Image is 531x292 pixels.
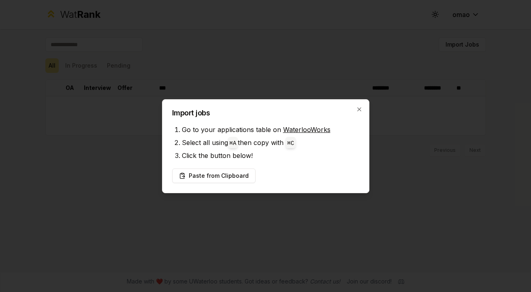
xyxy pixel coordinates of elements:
a: WaterlooWorks [283,126,331,134]
code: ⌘ A [230,140,237,147]
code: ⌘ C [287,140,294,147]
li: Go to your applications table on [182,123,359,136]
li: Click the button below! [182,149,359,162]
h2: Import jobs [172,109,359,117]
li: Select all using then copy with [182,136,359,149]
button: Paste from Clipboard [172,168,256,183]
